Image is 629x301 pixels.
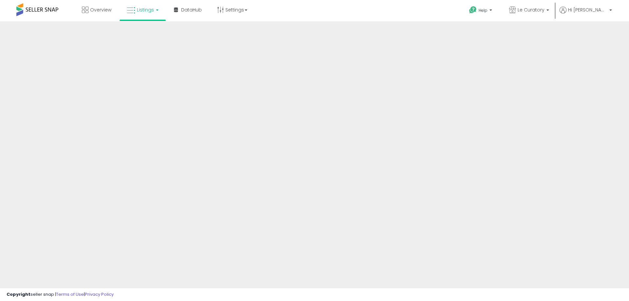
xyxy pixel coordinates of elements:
span: Le Curatory [518,7,544,13]
span: Hi [PERSON_NAME] [568,7,607,13]
span: Overview [90,7,111,13]
a: Terms of Use [56,291,84,297]
span: DataHub [181,7,202,13]
a: Hi [PERSON_NAME] [560,7,612,21]
a: Privacy Policy [85,291,114,297]
div: seller snap | | [7,292,114,298]
a: Help [464,1,499,21]
i: Get Help [469,6,477,14]
span: Help [479,8,487,13]
strong: Copyright [7,291,30,297]
span: Listings [137,7,154,13]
